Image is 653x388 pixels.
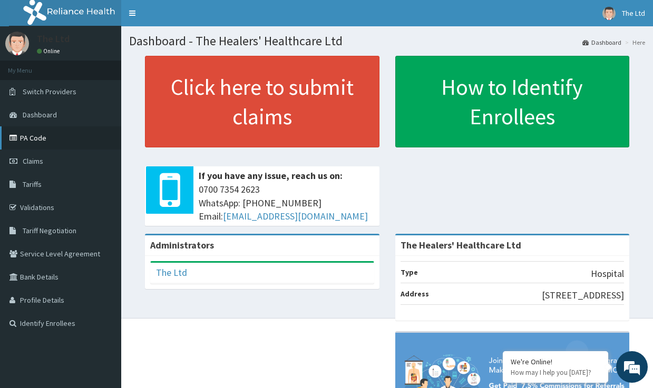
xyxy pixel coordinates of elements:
[37,47,62,55] a: Online
[401,239,521,251] strong: The Healers' Healthcare Ltd
[223,210,368,222] a: [EMAIL_ADDRESS][DOMAIN_NAME]
[129,34,645,48] h1: Dashboard - The Healers' Healthcare Ltd
[199,183,374,223] span: 0700 7354 2623 WhatsApp: [PHONE_NUMBER] Email:
[20,53,43,79] img: d_794563401_company_1708531726252_794563401
[23,110,57,120] span: Dashboard
[401,267,418,277] b: Type
[150,239,214,251] b: Administrators
[61,123,145,229] span: We're online!
[23,180,42,189] span: Tariffs
[156,266,187,278] a: The Ltd
[511,368,600,377] p: How may I help you today?
[23,156,43,166] span: Claims
[23,87,76,96] span: Switch Providers
[5,32,29,55] img: User Image
[199,170,343,182] b: If you have any issue, reach us on:
[591,267,624,281] p: Hospital
[542,288,624,302] p: [STREET_ADDRESS]
[602,7,616,20] img: User Image
[23,226,76,235] span: Tariff Negotiation
[395,56,630,147] a: How to Identify Enrollees
[401,289,429,299] b: Address
[622,8,645,18] span: The Ltd
[55,59,177,73] div: Chat with us now
[582,38,621,47] a: Dashboard
[37,34,70,44] p: The Ltd
[511,357,600,366] div: We're Online!
[145,56,379,147] a: Click here to submit claims
[5,268,201,305] textarea: Type your message and hit 'Enter'
[173,5,198,31] div: Minimize live chat window
[622,38,645,47] li: Here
